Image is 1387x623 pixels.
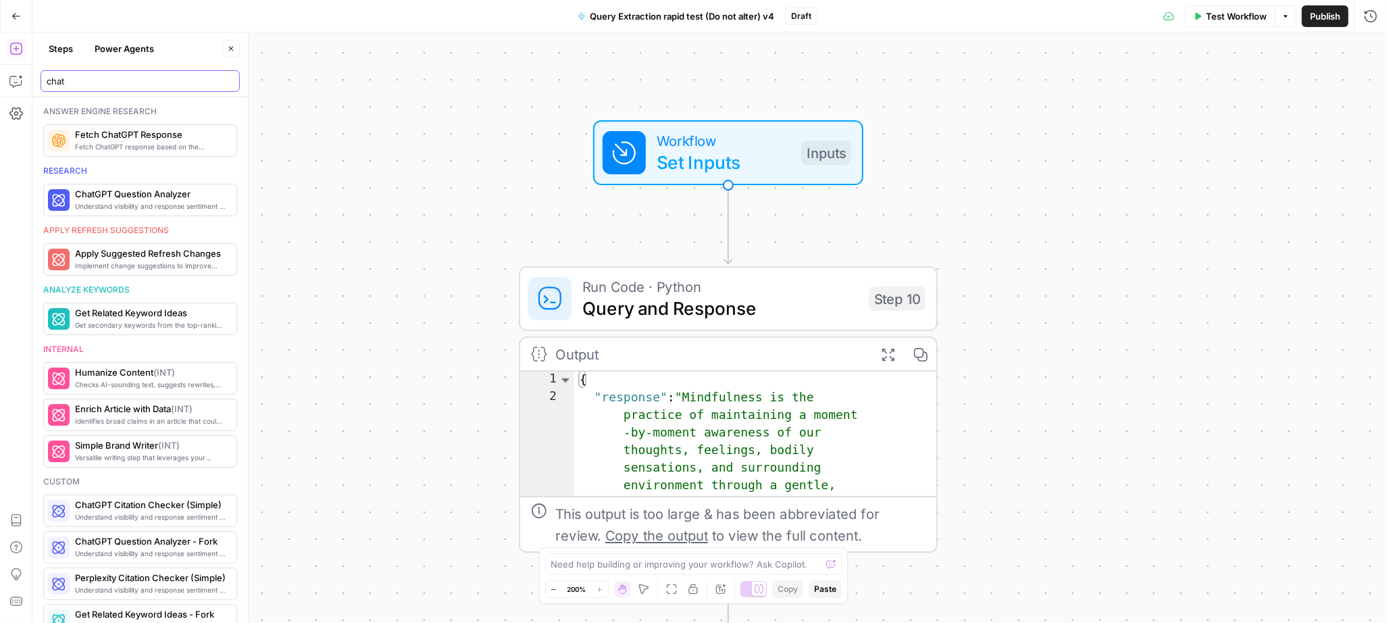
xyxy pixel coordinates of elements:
span: ChatGPT Question Analyzer [75,187,226,201]
span: ChatGPT Question Analyzer - Fork [75,534,226,548]
span: Set Inputs [657,149,790,176]
span: Get secondary keywords from the top-ranking articles of a target search term [75,320,226,330]
button: Paste [809,580,842,598]
span: 200% [568,584,586,595]
button: Power Agents [86,38,162,59]
div: Research [43,165,237,177]
span: Simple Brand Writer [75,439,226,452]
span: Test Workflow [1206,9,1267,23]
button: Query Extraction rapid test (Do not alter) v4 [570,5,782,27]
span: Identifies broad claims in an article that could benefit from added statistics. [75,416,226,426]
span: Perplexity Citation Checker (Simple) [75,571,226,584]
span: Get Related Keyword Ideas - Fork [75,607,226,621]
input: Search steps [47,74,234,88]
span: Understand visibility and response sentiment in ChatGPT [75,584,226,595]
div: Run Code · PythonQuery and ResponseStep 10Output{ "response":"Mindfulness is the practice of main... [519,266,938,553]
button: Copy [772,580,803,598]
div: Custom [43,476,237,488]
button: Publish [1302,5,1348,27]
span: Understand visibility and response sentiment in ChatGPT [75,548,226,559]
span: Checks AI-sounding text, suggests rewrites, and lets user accept/reject changes [75,379,226,390]
span: Paste [814,583,836,595]
span: Workflow [657,130,790,151]
div: Step 10 [869,286,926,311]
div: This output is too large & has been abbreviated for review. to view the full content. [555,503,926,546]
span: Fetch ChatGPT response based on the provided prompt [75,141,226,152]
span: Apply Suggested Refresh Changes [75,247,226,260]
span: Run Code · Python [582,276,858,297]
div: 1 [520,372,574,389]
span: Implement change suggestions to improve content [75,260,226,271]
span: ( INT ) [171,403,193,414]
span: Query and Response [582,295,858,322]
div: Analyze keywords [43,284,237,296]
span: Enrich Article with Data [75,402,226,416]
span: Publish [1310,9,1340,23]
span: Understand visibility and response sentiment in ChatGPT [75,512,226,522]
span: Query Extraction rapid test (Do not alter) v4 [590,9,774,23]
g: Edge from start to step_10 [724,186,732,264]
span: ( INT ) [158,440,180,451]
span: ( INT ) [153,367,175,378]
span: Get Related Keyword Ideas [75,306,226,320]
span: Copy the output [605,527,708,543]
span: Fetch ChatGPT Response [75,128,226,141]
div: Output [555,343,863,365]
div: Apply refresh suggestions [43,224,237,236]
span: Toggle code folding, rows 1 through 3 [558,372,573,389]
div: Inputs [801,141,851,165]
span: Copy [778,583,798,595]
span: Humanize Content [75,366,226,379]
button: Steps [41,38,81,59]
span: Draft [791,10,811,22]
div: Answer engine research [43,105,237,118]
div: Internal [43,343,237,355]
span: Understand visibility and response sentiment in ChatGPT [75,201,226,211]
button: Test Workflow [1185,5,1275,27]
span: Versatile writing step that leverages your Brand Kit to write on-brand, well positioned copy. [75,452,226,463]
span: ChatGPT Citation Checker (Simple) [75,498,226,512]
div: WorkflowSet InputsInputs [519,120,938,185]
